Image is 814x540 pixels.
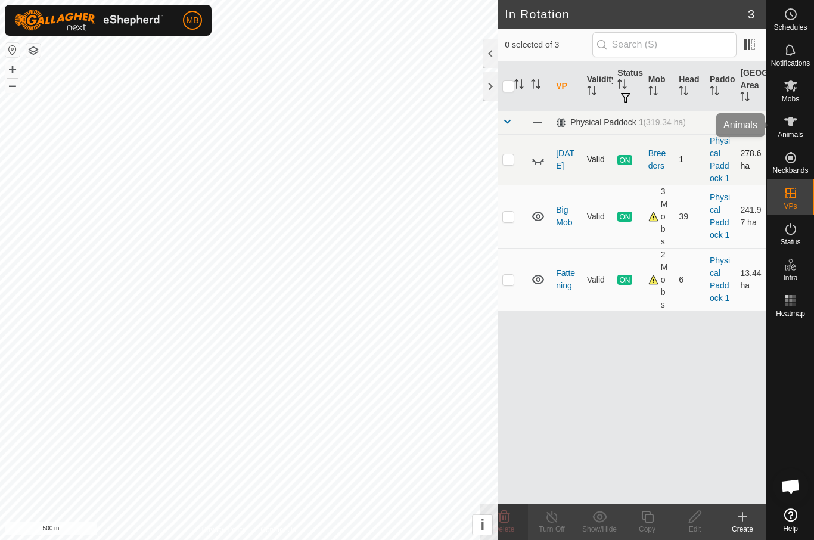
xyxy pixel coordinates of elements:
[531,81,540,91] p-sorticon: Activate to sort
[648,147,670,172] div: Breeders
[674,248,705,311] td: 6
[556,148,574,170] a: [DATE]
[556,117,686,128] div: Physical Paddock 1
[582,62,613,111] th: Validity
[592,32,737,57] input: Search (S)
[14,10,163,31] img: Gallagher Logo
[780,238,800,246] span: Status
[767,504,814,537] a: Help
[784,203,797,210] span: VPs
[735,248,766,311] td: 13.44 ha
[528,524,576,535] div: Turn Off
[648,249,670,311] div: 2 Mobs
[778,131,803,138] span: Animals
[480,517,484,533] span: i
[617,275,632,285] span: ON
[735,134,766,185] td: 278.6 ha
[773,468,809,504] div: Open chat
[674,185,705,248] td: 39
[5,78,20,92] button: –
[494,525,515,533] span: Delete
[582,134,613,185] td: Valid
[623,524,671,535] div: Copy
[582,248,613,311] td: Valid
[679,88,688,97] p-sorticon: Activate to sort
[505,7,748,21] h2: In Rotation
[783,274,797,281] span: Infra
[783,525,798,532] span: Help
[643,117,686,127] span: (319.34 ha)
[705,62,736,111] th: Paddock
[473,515,492,535] button: i
[617,212,632,222] span: ON
[5,63,20,77] button: +
[587,88,596,97] p-sorticon: Activate to sort
[617,81,627,91] p-sorticon: Activate to sort
[617,155,632,165] span: ON
[773,24,807,31] span: Schedules
[674,62,705,111] th: Head
[202,525,247,535] a: Privacy Policy
[551,62,582,111] th: VP
[576,524,623,535] div: Show/Hide
[505,39,592,51] span: 0 selected of 3
[710,256,730,303] a: Physical Paddock 1
[26,44,41,58] button: Map Layers
[5,43,20,57] button: Reset Map
[582,185,613,248] td: Valid
[740,94,750,103] p-sorticon: Activate to sort
[648,185,670,248] div: 3 Mobs
[719,524,766,535] div: Create
[748,5,754,23] span: 3
[556,205,572,227] a: Big Mob
[735,62,766,111] th: [GEOGRAPHIC_DATA] Area
[771,60,810,67] span: Notifications
[648,88,658,97] p-sorticon: Activate to sort
[644,62,675,111] th: Mob
[772,167,808,174] span: Neckbands
[710,193,730,240] a: Physical Paddock 1
[556,268,575,290] a: Fattening
[613,62,644,111] th: Status
[674,134,705,185] td: 1
[776,310,805,317] span: Heatmap
[671,524,719,535] div: Edit
[782,95,799,103] span: Mobs
[735,185,766,248] td: 241.97 ha
[710,88,719,97] p-sorticon: Activate to sort
[514,81,524,91] p-sorticon: Activate to sort
[710,136,730,183] a: Physical Paddock 1
[187,14,199,27] span: MB
[260,525,296,535] a: Contact Us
